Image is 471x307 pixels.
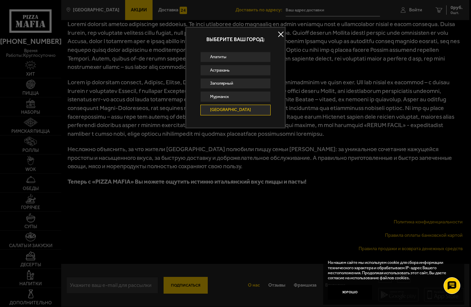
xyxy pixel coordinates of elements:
[200,78,271,89] a: Заполярный
[200,105,271,115] a: [GEOGRAPHIC_DATA]
[200,91,271,102] a: Мурманск
[328,260,455,280] p: На нашем сайте мы используем cookie для сбора информации технического характера и обрабатываем IP...
[328,285,372,300] button: Хорошо
[200,52,271,63] a: Апатиты
[200,65,271,76] a: Астрахань
[186,37,285,42] p: Выберите ваш город:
